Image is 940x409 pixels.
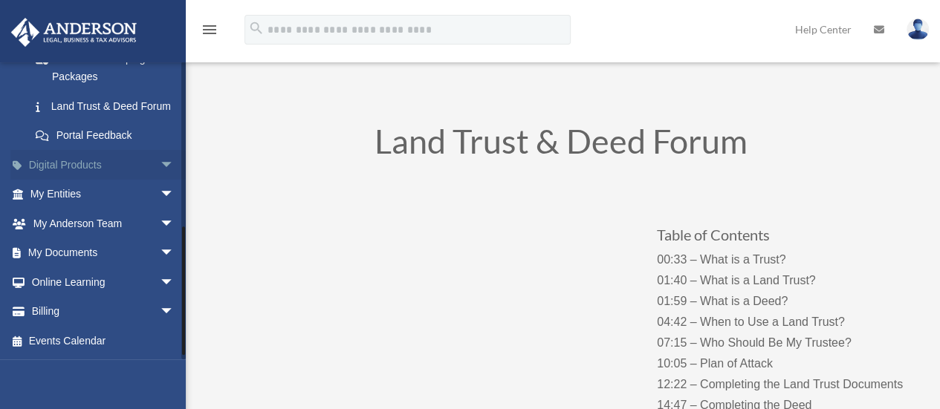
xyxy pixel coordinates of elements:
img: Anderson Advisors Platinum Portal [7,18,141,47]
span: arrow_drop_down [160,238,189,269]
i: menu [201,21,218,39]
a: Digital Productsarrow_drop_down [10,150,197,180]
span: arrow_drop_down [160,297,189,327]
a: Portal Feedback [21,121,197,151]
a: My Entitiesarrow_drop_down [10,180,197,209]
span: arrow_drop_down [160,267,189,298]
span: arrow_drop_down [160,180,189,210]
span: arrow_drop_down [160,150,189,180]
span: arrow_drop_down [160,209,189,239]
a: menu [201,26,218,39]
a: Land Trust & Deed Forum [21,91,189,121]
h1: Land Trust & Deed Forum [201,125,921,166]
img: User Pic [907,19,929,40]
a: Billingarrow_drop_down [10,297,197,327]
i: search [248,20,265,36]
a: My Anderson Teamarrow_drop_down [10,209,197,238]
a: My Documentsarrow_drop_down [10,238,197,268]
h3: Table of Contents [657,227,921,249]
a: Events Calendar [10,326,197,356]
a: Tax & Bookkeeping Packages [21,44,197,91]
a: Online Learningarrow_drop_down [10,267,197,297]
